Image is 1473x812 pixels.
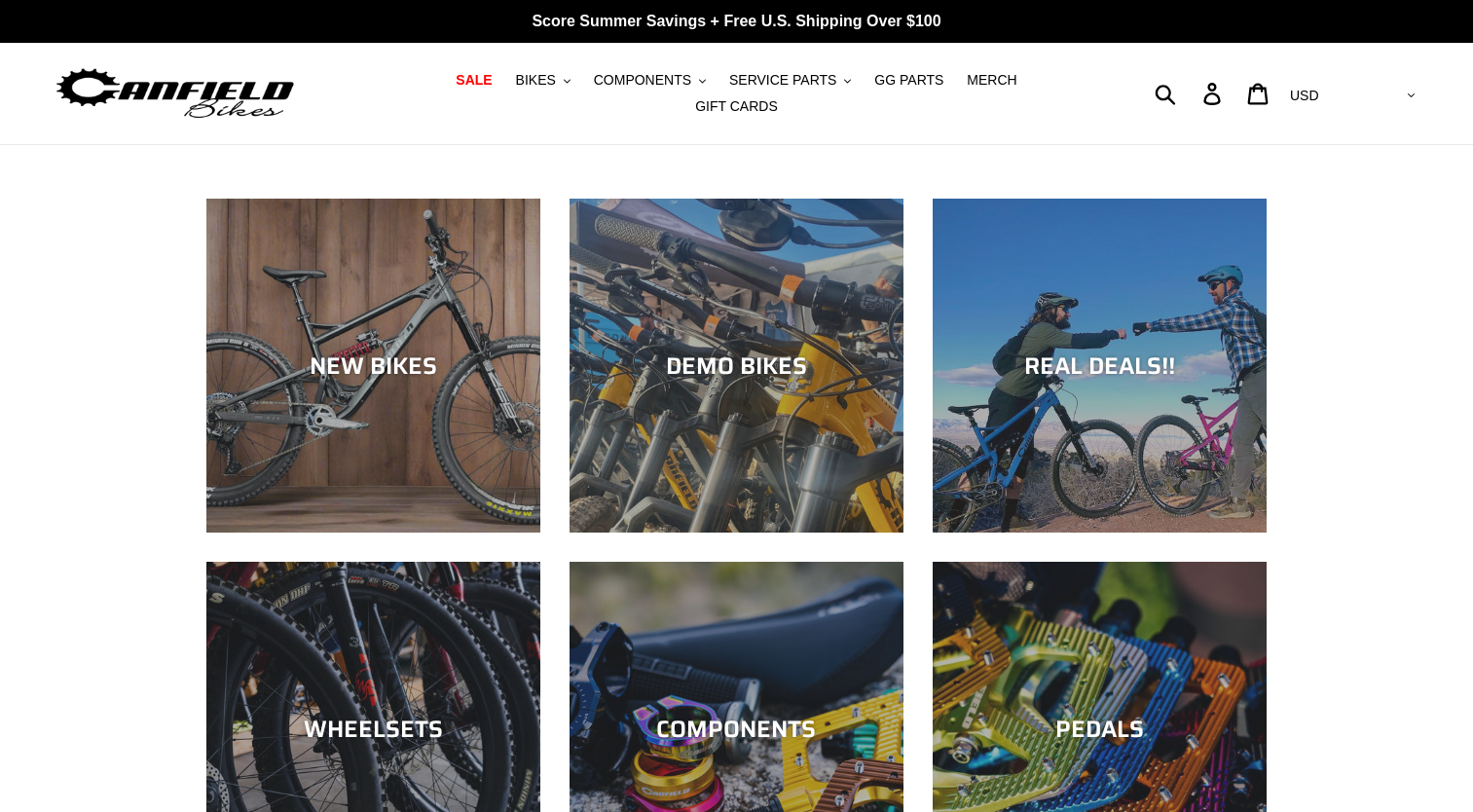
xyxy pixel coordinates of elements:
div: PEDALS [933,716,1267,744]
span: SERVICE PARTS [729,72,836,89]
span: SALE [456,72,492,89]
a: NEW BIKES [206,199,540,533]
div: NEW BIKES [206,351,540,380]
input: Search [1165,72,1215,115]
button: BIKES [506,67,580,93]
span: COMPONENTS [594,72,691,89]
a: GG PARTS [865,67,953,93]
a: REAL DEALS!! [933,199,1267,533]
a: GIFT CARDS [685,93,788,120]
span: BIKES [516,72,556,89]
img: Canfield Bikes [54,63,297,125]
a: MERCH [957,67,1026,93]
span: MERCH [967,72,1016,89]
a: SALE [446,67,501,93]
button: COMPONENTS [584,67,716,93]
a: DEMO BIKES [570,199,903,533]
div: WHEELSETS [206,716,540,744]
span: GG PARTS [874,72,943,89]
div: DEMO BIKES [570,351,903,380]
div: COMPONENTS [570,716,903,744]
div: REAL DEALS!! [933,351,1267,380]
span: GIFT CARDS [695,98,778,115]
button: SERVICE PARTS [719,67,861,93]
